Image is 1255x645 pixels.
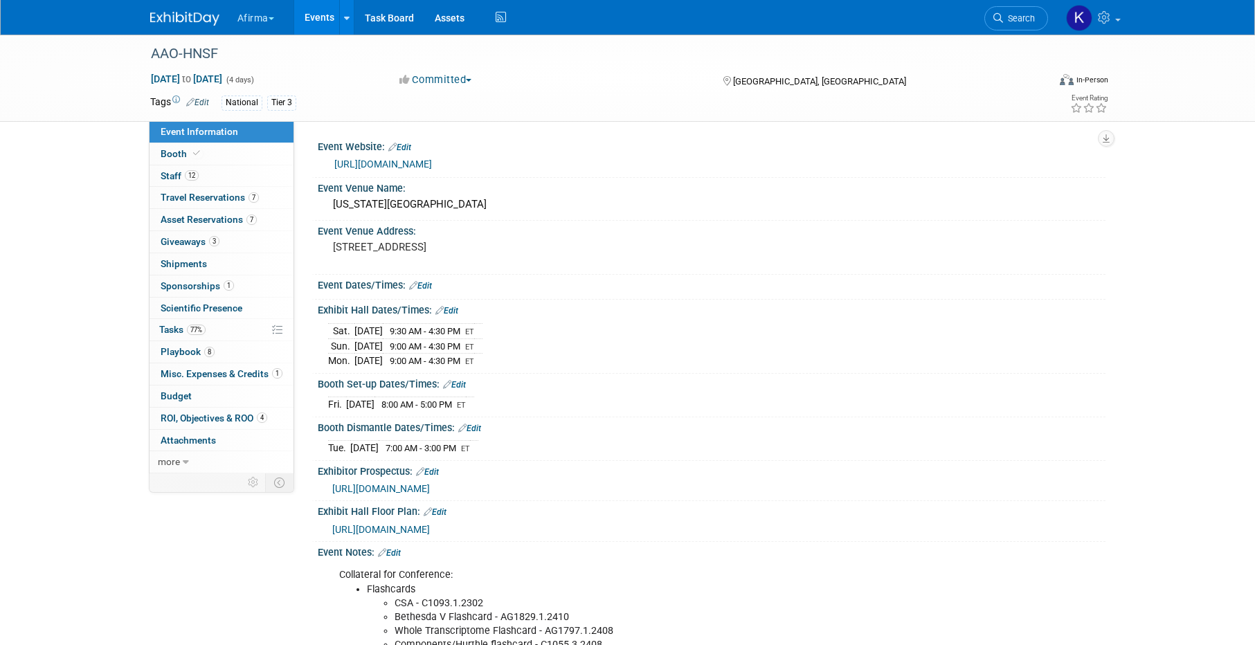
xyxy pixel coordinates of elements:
a: Budget [150,385,294,407]
span: Booth [161,148,203,159]
span: 8 [204,347,215,357]
a: Shipments [150,253,294,275]
i: Booth reservation complete [193,149,200,157]
a: Edit [378,548,401,558]
span: Staff [161,170,199,181]
div: Booth Set-up Dates/Times: [318,374,1105,392]
div: Event Website: [318,136,1105,154]
span: Giveaways [161,236,219,247]
td: Mon. [328,354,354,368]
span: ET [465,343,474,352]
span: 4 [257,412,267,423]
div: Exhibitor Prospectus: [318,461,1105,479]
a: [URL][DOMAIN_NAME] [334,158,432,170]
span: Playbook [161,346,215,357]
div: Event Dates/Times: [318,275,1105,293]
div: Exhibit Hall Floor Plan: [318,501,1105,519]
span: ROI, Objectives & ROO [161,412,267,424]
a: Edit [435,306,458,316]
span: 8:00 AM - 5:00 PM [381,399,452,410]
span: 9:30 AM - 4:30 PM [390,326,460,336]
span: [GEOGRAPHIC_DATA], [GEOGRAPHIC_DATA] [733,76,906,87]
li: Bethesda V Flashcard - AG1829.1.2410 [395,610,945,624]
span: 1 [224,280,234,291]
a: [URL][DOMAIN_NAME] [332,483,430,494]
td: Toggle Event Tabs [265,473,294,491]
span: Event Information [161,126,238,137]
div: Tier 3 [267,96,296,110]
td: Tue. [328,441,350,455]
td: [DATE] [346,397,374,412]
span: ET [457,401,466,410]
div: Event Venue Address: [318,221,1105,238]
span: 77% [187,325,206,335]
li: Whole Transcriptome Flashcard - AG1797.1.2408 [395,624,945,638]
pre: [STREET_ADDRESS] [333,241,631,253]
div: Event Notes: [318,542,1105,560]
button: Committed [395,73,477,87]
a: Edit [443,380,466,390]
div: Booth Dismantle Dates/Times: [318,417,1105,435]
a: Event Information [150,121,294,143]
a: Asset Reservations7 [150,209,294,230]
span: (4 days) [225,75,254,84]
div: AAO-HNSF [146,42,1027,66]
div: Event Rating [1070,95,1108,102]
a: Misc. Expenses & Credits1 [150,363,294,385]
div: Exhibit Hall Dates/Times: [318,300,1105,318]
a: Attachments [150,430,294,451]
img: ExhibitDay [150,12,219,26]
img: Keirsten Davis [1066,5,1092,31]
span: Scientific Presence [161,302,242,314]
td: [DATE] [354,323,383,338]
span: 9:00 AM - 4:30 PM [390,341,460,352]
a: Playbook8 [150,341,294,363]
span: 7 [246,215,257,225]
a: Booth [150,143,294,165]
div: Event Venue Name: [318,178,1105,195]
a: more [150,451,294,473]
a: Edit [424,507,446,517]
a: Edit [416,467,439,477]
span: 7 [249,192,259,203]
li: CSA - C1093.1.2302 [395,597,945,610]
a: Giveaways3 [150,231,294,253]
a: Search [984,6,1048,30]
img: Format-Inperson.png [1060,74,1074,85]
span: ET [465,327,474,336]
span: Travel Reservations [161,192,259,203]
span: 12 [185,170,199,181]
span: ET [465,357,474,366]
span: 7:00 AM - 3:00 PM [386,443,456,453]
td: Fri. [328,397,346,412]
span: more [158,456,180,467]
td: Tags [150,95,209,111]
span: 9:00 AM - 4:30 PM [390,356,460,366]
a: ROI, Objectives & ROO4 [150,408,294,429]
span: [DATE] [DATE] [150,73,223,85]
span: Attachments [161,435,216,446]
a: Edit [458,424,481,433]
span: Search [1003,13,1035,24]
a: Edit [409,281,432,291]
td: Sun. [328,338,354,354]
span: 1 [272,368,282,379]
td: [DATE] [350,441,379,455]
a: Sponsorships1 [150,275,294,297]
a: [URL][DOMAIN_NAME] [332,524,430,535]
span: Asset Reservations [161,214,257,225]
span: Sponsorships [161,280,234,291]
div: National [222,96,262,110]
td: Sat. [328,323,354,338]
span: to [180,73,193,84]
td: [DATE] [354,338,383,354]
span: Misc. Expenses & Credits [161,368,282,379]
div: [US_STATE][GEOGRAPHIC_DATA] [328,194,1095,215]
li: Flashcards [367,583,945,597]
td: [DATE] [354,354,383,368]
span: 3 [209,236,219,246]
a: Scientific Presence [150,298,294,319]
span: Tasks [159,324,206,335]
